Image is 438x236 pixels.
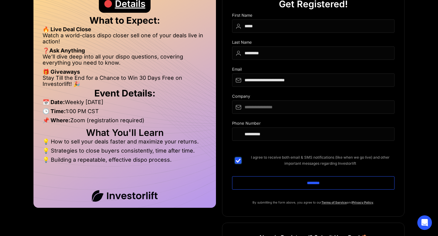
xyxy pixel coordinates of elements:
strong: 📅 Date: [43,99,65,105]
li: Zoom (registration required) [43,117,207,126]
div: Email [232,67,395,73]
strong: ❓Ask Anything [43,47,85,54]
span: I agree to receive both email & SMS notifications (like when we go live) and other important mess... [246,154,395,167]
strong: 📌 Where: [43,117,70,123]
div: Open Intercom Messenger [417,215,432,230]
li: Weekly [DATE] [43,99,207,108]
a: Privacy Policy [352,201,373,204]
div: Last Name [232,40,395,46]
li: Stay Till the End for a Chance to Win 30 Days Free on Investorlift! 🎉 [43,75,207,87]
a: Terms of Service [322,201,347,204]
strong: 🕒 Time: [43,108,66,114]
li: 💡 Building a repeatable, effective dispo process. [43,157,207,163]
strong: What to Expect: [89,15,160,26]
strong: 🎁 Giveaways [43,69,80,75]
div: Phone Number [232,121,395,127]
strong: Event Details: [94,88,155,99]
form: DIspo Day Main Form [232,13,395,199]
li: We’ll dive deep into all your dispo questions, covering everything you need to know. [43,54,207,69]
li: Watch a world-class dispo closer sell one of your deals live in action! [43,32,207,48]
div: First Name [232,13,395,19]
li: 💡 Strategies to close buyers consistently, time after time. [43,148,207,157]
div: Company [232,94,395,100]
li: 1:00 PM CST [43,108,207,117]
h2: What You'll Learn [43,130,207,136]
strong: 🔥 Live Deal Close [43,26,91,32]
li: 💡 How to sell your deals faster and maximize your returns. [43,139,207,148]
p: By submitting the form above, you agree to our and . [232,199,395,205]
